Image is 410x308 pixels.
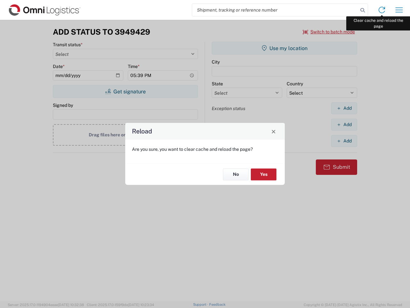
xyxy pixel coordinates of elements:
button: No [223,168,249,180]
button: Close [269,127,278,136]
h4: Reload [132,127,152,136]
button: Yes [251,168,276,180]
input: Shipment, tracking or reference number [192,4,358,16]
p: Are you sure, you want to clear cache and reload the page? [132,146,278,152]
